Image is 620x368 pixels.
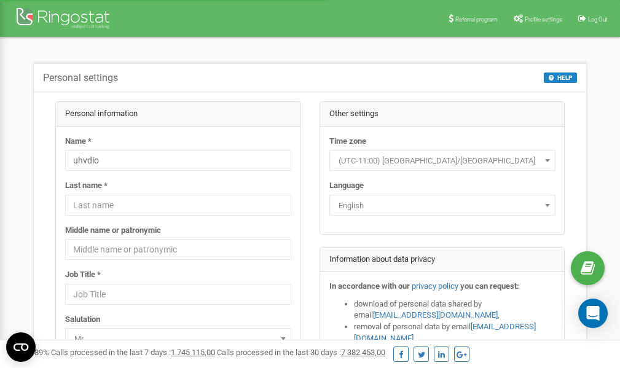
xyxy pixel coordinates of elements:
[56,102,300,127] div: Personal information
[6,332,36,362] button: Open CMP widget
[334,152,551,170] span: (UTC-11:00) Pacific/Midway
[460,281,519,291] strong: you can request:
[334,197,551,214] span: English
[354,299,555,321] li: download of personal data shared by email ,
[329,150,555,171] span: (UTC-11:00) Pacific/Midway
[329,136,366,147] label: Time zone
[69,331,287,348] span: Mr.
[412,281,458,291] a: privacy policy
[320,102,565,127] div: Other settings
[544,72,577,83] button: HELP
[51,348,215,357] span: Calls processed in the last 7 days :
[65,239,291,260] input: Middle name or patronymic
[65,136,92,147] label: Name *
[320,248,565,272] div: Information about data privacy
[578,299,608,328] div: Open Intercom Messenger
[217,348,385,357] span: Calls processed in the last 30 days :
[354,321,555,344] li: removal of personal data by email ,
[65,225,161,237] label: Middle name or patronymic
[329,281,410,291] strong: In accordance with our
[43,72,118,84] h5: Personal settings
[65,180,108,192] label: Last name *
[171,348,215,357] u: 1 745 115,00
[341,348,385,357] u: 7 382 453,00
[65,314,100,326] label: Salutation
[588,16,608,23] span: Log Out
[329,195,555,216] span: English
[65,269,101,281] label: Job Title *
[525,16,562,23] span: Profile settings
[373,310,498,319] a: [EMAIL_ADDRESS][DOMAIN_NAME]
[455,16,498,23] span: Referral program
[329,180,364,192] label: Language
[65,284,291,305] input: Job Title
[65,150,291,171] input: Name
[65,328,291,349] span: Mr.
[65,195,291,216] input: Last name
